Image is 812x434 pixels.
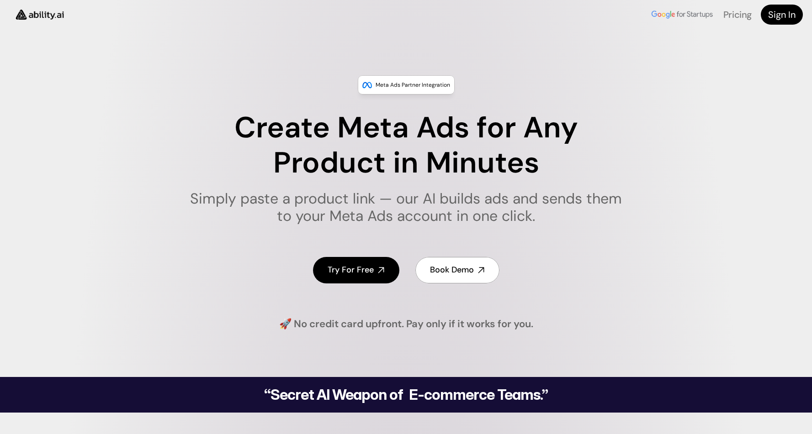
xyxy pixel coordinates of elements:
[313,257,399,283] a: Try For Free
[723,9,752,21] a: Pricing
[430,264,474,276] h4: Book Demo
[768,8,796,21] h4: Sign In
[184,110,628,181] h1: Create Meta Ads for Any Product in Minutes
[279,317,533,331] h4: 🚀 No credit card upfront. Pay only if it works for you.
[328,264,374,276] h4: Try For Free
[184,190,628,225] h1: Simply paste a product link — our AI builds ads and sends them to your Meta Ads account in one cl...
[241,387,572,402] h2: “Secret AI Weapon of E-commerce Teams.”
[761,5,803,25] a: Sign In
[376,80,450,89] p: Meta Ads Partner Integration
[415,257,499,283] a: Book Demo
